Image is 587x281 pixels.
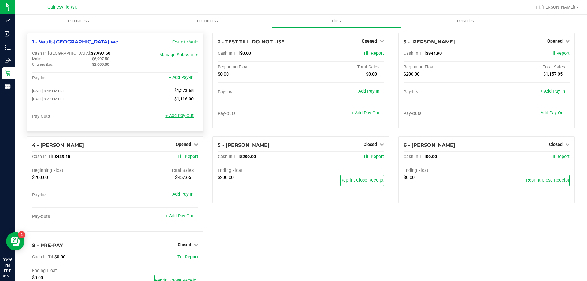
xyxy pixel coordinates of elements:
[32,114,115,119] div: Pay-Outs
[54,154,70,159] span: $439.15
[5,44,11,50] inline-svg: Inventory
[115,168,198,173] div: Total Sales
[240,154,256,159] span: $200.00
[401,15,530,28] a: Deliveries
[218,72,229,77] span: $0.00
[404,51,426,56] span: Cash In Till
[363,51,384,56] a: Till Report
[54,254,65,260] span: $0.00
[5,70,11,76] inline-svg: Retail
[32,51,91,56] span: Cash In [GEOGRAPHIC_DATA]:
[218,39,285,45] span: 2 - TEST TILL DO NOT USE
[540,89,565,94] a: + Add Pay-In
[32,62,53,67] span: Change Bag:
[549,51,570,56] a: Till Report
[351,110,379,116] a: + Add Pay-Out
[218,154,240,159] span: Cash In Till
[526,178,569,183] span: Reprint Close Receipt
[32,57,41,61] span: Main:
[32,175,48,180] span: $200.00
[404,89,487,95] div: Pay-Ins
[218,168,301,173] div: Ending Float
[32,192,115,198] div: Pay-Ins
[15,18,143,24] span: Purchases
[32,254,54,260] span: Cash In Till
[426,154,437,159] span: $0.00
[404,142,455,148] span: 6 - [PERSON_NAME]
[449,18,482,24] span: Deliveries
[218,89,301,95] div: Pay-Ins
[355,89,379,94] a: + Add Pay-In
[364,142,377,147] span: Closed
[169,75,194,80] a: + Add Pay-In
[543,72,563,77] span: $1,157.05
[3,274,12,278] p: 09/23
[174,88,194,93] span: $1,273.65
[177,254,198,260] a: Till Report
[32,39,118,45] span: 1 - Vault-[GEOGRAPHIC_DATA] wc
[32,89,65,93] span: [DATE] 8:42 PM EDT
[404,111,487,116] div: Pay-Outs
[404,72,419,77] span: $200.00
[272,18,401,24] span: Tills
[178,242,191,247] span: Closed
[32,97,65,101] span: [DATE] 8:27 PM EDT
[366,72,377,77] span: $0.00
[32,214,115,220] div: Pay-Outs
[32,142,84,148] span: 4 - [PERSON_NAME]
[3,257,12,274] p: 03:26 PM EDT
[404,175,415,180] span: $0.00
[536,5,575,9] span: Hi, [PERSON_NAME]!
[341,178,384,183] span: Reprint Close Receipt
[91,51,110,56] span: $8,997.50
[5,83,11,90] inline-svg: Reports
[47,5,77,10] span: Gainesville WC
[5,31,11,37] inline-svg: Inbound
[218,142,269,148] span: 5 - [PERSON_NAME]
[5,57,11,63] inline-svg: Outbound
[174,96,194,102] span: $1,116.00
[547,39,563,43] span: Opened
[32,268,115,274] div: Ending Float
[32,76,115,81] div: Pay-Ins
[18,231,25,238] iframe: Resource center unread badge
[218,111,301,116] div: Pay-Outs
[363,154,384,159] a: Till Report
[404,154,426,159] span: Cash In Till
[404,65,487,70] div: Beginning Float
[272,15,401,28] a: Tills
[165,113,194,118] a: + Add Pay-Out
[165,213,194,219] a: + Add Pay-Out
[176,142,191,147] span: Opened
[218,175,234,180] span: $200.00
[537,110,565,116] a: + Add Pay-Out
[486,65,570,70] div: Total Sales
[404,168,487,173] div: Ending Float
[301,65,384,70] div: Total Sales
[177,154,198,159] a: Till Report
[92,62,109,67] span: $2,000.00
[32,154,54,159] span: Cash In Till
[32,275,43,280] span: $0.00
[143,15,272,28] a: Customers
[144,18,272,24] span: Customers
[240,51,251,56] span: $0.00
[549,154,570,159] a: Till Report
[549,142,563,147] span: Closed
[169,192,194,197] a: + Add Pay-In
[5,18,11,24] inline-svg: Analytics
[175,175,191,180] span: $457.65
[426,51,442,56] span: $944.90
[32,242,63,248] span: 8 - PRE-PAY
[32,168,115,173] div: Beginning Float
[218,65,301,70] div: Beginning Float
[362,39,377,43] span: Opened
[6,232,24,250] iframe: Resource center
[340,175,384,186] button: Reprint Close Receipt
